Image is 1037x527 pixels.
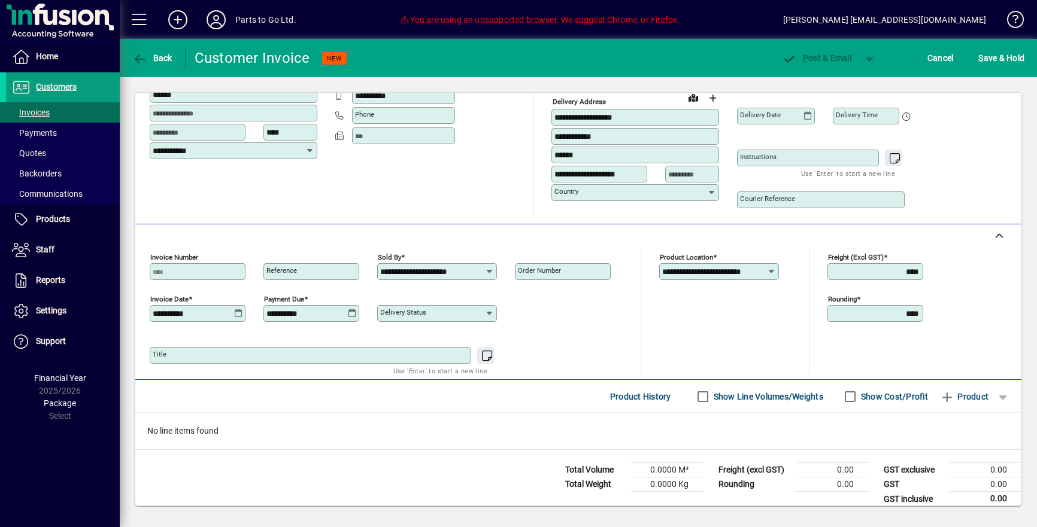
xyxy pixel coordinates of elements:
[36,306,66,315] span: Settings
[783,10,986,29] div: [PERSON_NAME] [EMAIL_ADDRESS][DOMAIN_NAME]
[36,82,77,92] span: Customers
[6,42,120,72] a: Home
[934,386,994,407] button: Product
[6,143,120,163] a: Quotes
[12,108,50,117] span: Invoices
[6,163,120,184] a: Backorders
[44,398,76,408] span: Package
[6,123,120,143] a: Payments
[712,477,796,492] td: Rounding
[927,48,954,68] span: Cancel
[924,47,957,69] button: Cancel
[34,373,86,383] span: Financial Year
[978,48,1024,68] span: ave & Hold
[153,350,166,358] mat-label: Title
[36,51,58,61] span: Home
[740,194,795,203] mat-label: Courier Reference
[859,391,928,403] label: Show Cost/Profit
[796,463,868,477] td: 0.00
[393,364,487,377] mat-hint: Use 'Enter' to start a new line
[197,9,235,31] button: Profile
[6,296,120,326] a: Settings
[6,205,120,234] a: Products
[12,148,46,158] span: Quotes
[776,47,857,69] button: Post & Email
[610,387,671,406] span: Product History
[150,295,189,303] mat-label: Invoice date
[380,308,426,316] mat-label: Delivery status
[998,2,1022,41] a: Knowledge Base
[264,295,304,303] mat-label: Payment due
[631,463,703,477] td: 0.0000 M³
[631,477,703,492] td: 0.0000 Kg
[740,111,781,119] mat-label: Delivery date
[355,110,374,118] mat-label: Phone
[266,266,297,275] mat-label: Reference
[518,266,561,275] mat-label: Order number
[6,266,120,296] a: Reports
[6,235,120,265] a: Staff
[878,477,950,492] td: GST
[195,48,310,68] div: Customer Invoice
[36,275,65,285] span: Reports
[120,47,186,69] app-page-header-button: Back
[940,387,989,406] span: Product
[129,47,175,69] button: Back
[803,53,808,63] span: P
[711,391,823,403] label: Show Line Volumes/Weights
[828,253,884,261] mat-label: Freight (excl GST)
[12,128,57,138] span: Payments
[782,53,851,63] span: ost & Email
[36,336,66,346] span: Support
[12,169,62,178] span: Backorders
[378,253,401,261] mat-label: Sold by
[36,214,70,224] span: Products
[712,463,796,477] td: Freight (excl GST)
[660,253,713,261] mat-label: Product location
[399,15,680,25] span: You are using an unsupported browser. We suggest Chrome, or Firefox.
[159,9,197,31] button: Add
[878,463,950,477] td: GST exclusive
[132,53,172,63] span: Back
[135,413,1021,449] div: No line items found
[6,184,120,204] a: Communications
[950,477,1021,492] td: 0.00
[878,492,950,507] td: GST inclusive
[740,153,777,161] mat-label: Instructions
[978,53,983,63] span: S
[684,88,703,107] a: View on map
[836,111,878,119] mat-label: Delivery time
[36,245,54,254] span: Staff
[150,253,198,261] mat-label: Invoice number
[559,463,631,477] td: Total Volume
[235,10,296,29] div: Parts to Go Ltd.
[327,54,342,62] span: NEW
[801,166,895,180] mat-hint: Use 'Enter' to start a new line
[703,89,722,108] button: Choose address
[559,477,631,492] td: Total Weight
[554,187,578,196] mat-label: Country
[828,295,857,303] mat-label: Rounding
[950,463,1021,477] td: 0.00
[975,47,1027,69] button: Save & Hold
[6,327,120,357] a: Support
[796,477,868,492] td: 0.00
[605,386,676,407] button: Product History
[950,492,1021,507] td: 0.00
[6,102,120,123] a: Invoices
[12,189,83,199] span: Communications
